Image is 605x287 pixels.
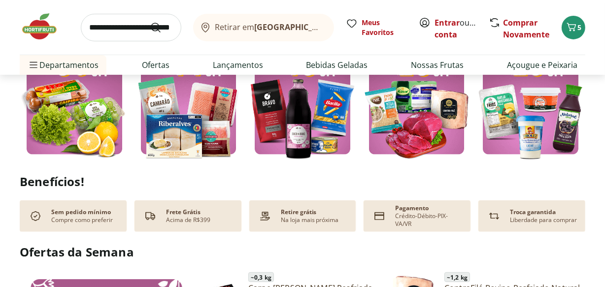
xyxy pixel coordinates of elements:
[444,272,470,282] span: ~ 1,2 kg
[51,208,111,216] p: Sem pedido mínimo
[577,23,581,32] span: 5
[255,22,421,32] b: [GEOGRAPHIC_DATA]/[GEOGRAPHIC_DATA]
[507,59,577,71] a: Açougue e Peixaria
[362,18,407,37] span: Meus Favoritos
[81,14,181,41] input: search
[28,208,43,224] img: check
[213,59,263,71] a: Lançamentos
[28,53,39,77] button: Menu
[20,15,129,161] img: feira
[281,208,317,216] p: Retire grátis
[476,15,585,161] img: resfriados
[562,16,585,39] button: Carrinho
[435,17,489,40] a: Criar conta
[134,15,243,161] img: pescados
[20,175,585,189] h2: Benefícios!
[142,59,169,71] a: Ofertas
[510,208,556,216] p: Troca garantida
[248,272,274,282] span: ~ 0,3 kg
[166,216,210,224] p: Acima de R$399
[503,17,549,40] a: Comprar Novamente
[215,23,324,32] span: Retirar em
[435,17,460,28] a: Entrar
[20,244,585,260] h2: Ofertas da Semana
[20,12,69,41] img: Hortifruti
[435,17,478,40] span: ou
[28,53,99,77] span: Departamentos
[362,15,471,161] img: açougue
[306,59,368,71] a: Bebidas Geladas
[257,208,273,224] img: payment
[193,14,334,41] button: Retirar em[GEOGRAPHIC_DATA]/[GEOGRAPHIC_DATA]
[411,59,464,71] a: Nossas Frutas
[142,208,158,224] img: truck
[346,18,407,37] a: Meus Favoritos
[150,22,173,33] button: Submit Search
[248,15,357,161] img: mercearia
[281,216,339,224] p: Na loja mais próxima
[395,204,429,212] p: Pagamento
[486,208,502,224] img: Devolução
[510,216,577,224] p: Liberdade para comprar
[371,208,387,224] img: card
[51,216,113,224] p: Compre como preferir
[166,208,201,216] p: Frete Grátis
[395,212,463,228] p: Crédito-Débito-PIX-VA/VR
